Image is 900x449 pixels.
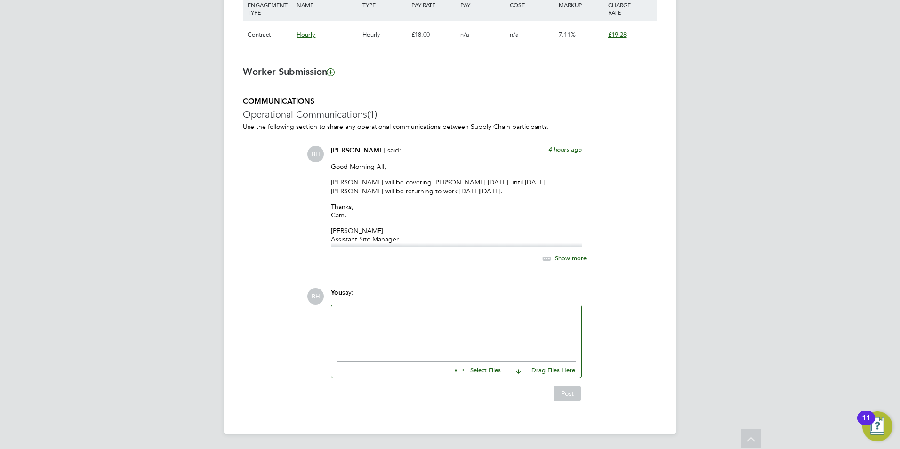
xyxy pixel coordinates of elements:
b: Worker Submission [243,66,334,77]
span: (1) [367,108,377,120]
span: You [331,289,342,297]
button: Open Resource Center, 11 new notifications [862,411,892,441]
p: Thanks, Cam. [331,202,582,219]
span: n/a [510,31,519,39]
span: said: [387,146,401,154]
p: Use the following section to share any operational communications between Supply Chain participants. [243,122,657,131]
span: [PERSON_NAME] [331,146,386,154]
div: Contract [245,21,294,48]
p: [PERSON_NAME] will be covering [PERSON_NAME] [DATE] until [DATE]. [PERSON_NAME] will be returning... [331,178,582,195]
p: Good Morning All, [331,162,582,171]
div: 11 [862,418,870,430]
span: BH [307,288,324,305]
button: Drag Files Here [508,361,576,380]
div: Hourly [360,21,409,48]
span: Hourly [297,31,315,39]
span: 4 hours ago [548,145,582,153]
p: [PERSON_NAME] Assistant Site Manager [331,226,582,243]
h5: COMMUNICATIONS [243,96,657,106]
span: £19.28 [608,31,627,39]
button: Post [554,386,581,401]
div: say: [331,288,582,305]
span: n/a [460,31,469,39]
div: £18.00 [409,21,458,48]
span: Show more [555,254,587,262]
span: 7.11% [559,31,576,39]
h3: Operational Communications [243,108,657,120]
span: BH [307,146,324,162]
